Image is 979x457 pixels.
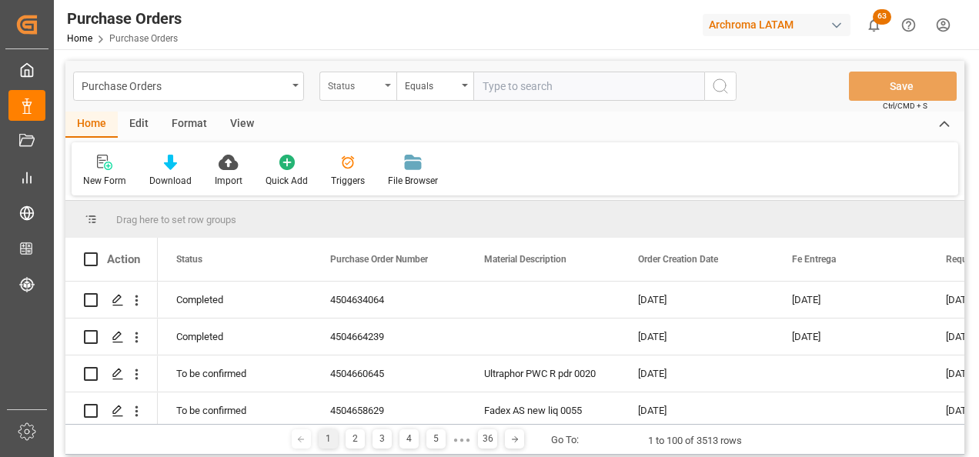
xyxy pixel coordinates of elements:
[65,319,158,355] div: Press SPACE to select this row.
[331,174,365,188] div: Triggers
[648,433,742,449] div: 1 to 100 of 3513 rows
[67,7,182,30] div: Purchase Orders
[857,8,891,42] button: show 63 new notifications
[891,8,926,42] button: Help Center
[65,112,118,138] div: Home
[620,355,774,392] div: [DATE]
[215,174,242,188] div: Import
[774,319,927,355] div: [DATE]
[792,254,836,265] span: Fe Entrega
[703,14,850,36] div: Archroma LATAM
[883,100,927,112] span: Ctrl/CMD + S
[149,174,192,188] div: Download
[158,319,312,355] div: Completed
[388,174,438,188] div: File Browser
[704,72,737,101] button: search button
[158,355,312,392] div: To be confirmed
[73,72,304,101] button: open menu
[620,392,774,429] div: [DATE]
[67,33,92,44] a: Home
[426,429,446,449] div: 5
[176,254,202,265] span: Status
[466,355,620,392] div: Ultraphor PWC R pdr 0020
[453,434,470,445] div: ● ● ●
[83,174,126,188] div: New Form
[703,10,857,39] button: Archroma LATAM
[219,112,266,138] div: View
[346,429,365,449] div: 2
[638,254,718,265] span: Order Creation Date
[330,254,428,265] span: Purchase Order Number
[484,254,566,265] span: Material Description
[312,282,466,318] div: 4504634064
[160,112,219,138] div: Format
[399,429,419,449] div: 4
[266,174,308,188] div: Quick Add
[116,214,236,225] span: Drag here to set row groups
[65,392,158,429] div: Press SPACE to select this row.
[319,72,396,101] button: open menu
[774,282,927,318] div: [DATE]
[158,392,312,429] div: To be confirmed
[312,355,466,392] div: 4504660645
[478,429,497,449] div: 36
[312,319,466,355] div: 4504664239
[312,392,466,429] div: 4504658629
[118,112,160,138] div: Edit
[405,75,457,93] div: Equals
[158,282,312,318] div: Completed
[849,72,957,101] button: Save
[82,75,287,95] div: Purchase Orders
[65,282,158,319] div: Press SPACE to select this row.
[620,282,774,318] div: [DATE]
[396,72,473,101] button: open menu
[319,429,338,449] div: 1
[373,429,392,449] div: 3
[473,72,704,101] input: Type to search
[620,319,774,355] div: [DATE]
[328,75,380,93] div: Status
[65,355,158,392] div: Press SPACE to select this row.
[107,252,140,266] div: Action
[873,9,891,25] span: 63
[551,432,579,448] div: Go To:
[466,392,620,429] div: Fadex AS new liq 0055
